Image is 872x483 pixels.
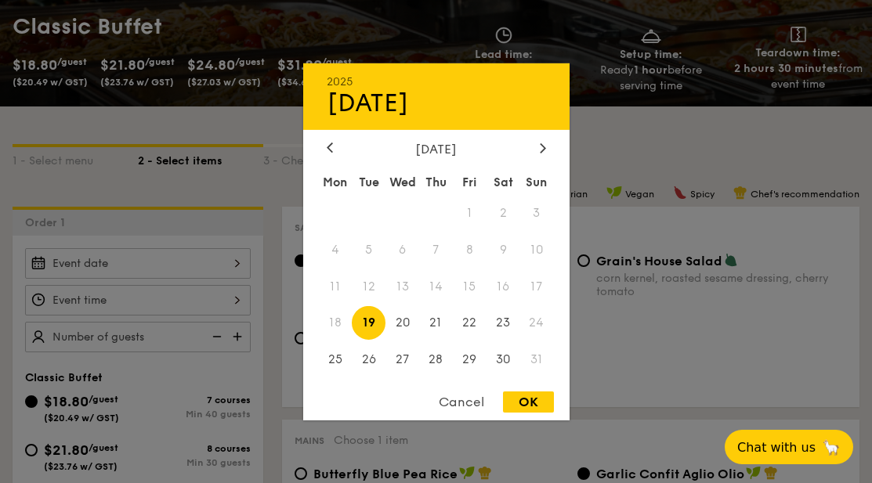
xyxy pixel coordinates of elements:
[319,232,353,266] span: 4
[487,269,520,303] span: 16
[423,391,500,413] div: Cancel
[487,196,520,229] span: 2
[319,168,353,196] div: Mon
[453,343,487,377] span: 29
[385,306,419,340] span: 20
[520,343,554,377] span: 31
[453,196,487,229] span: 1
[453,168,487,196] div: Fri
[520,269,554,303] span: 17
[520,232,554,266] span: 10
[385,168,419,196] div: Wed
[520,168,554,196] div: Sun
[327,141,546,156] div: [DATE]
[319,343,353,377] span: 25
[453,306,487,340] span: 22
[453,232,487,266] span: 8
[319,269,353,303] span: 11
[419,232,453,266] span: 7
[725,430,853,464] button: Chat with us🦙
[419,269,453,303] span: 14
[822,438,841,456] span: 🦙
[352,306,385,340] span: 19
[385,343,419,377] span: 27
[352,269,385,303] span: 12
[453,269,487,303] span: 15
[419,168,453,196] div: Thu
[385,269,419,303] span: 13
[419,343,453,377] span: 28
[352,232,385,266] span: 5
[385,232,419,266] span: 6
[419,306,453,340] span: 21
[352,343,385,377] span: 26
[737,440,816,455] span: Chat with us
[327,88,546,117] div: [DATE]
[319,306,353,340] span: 18
[487,168,520,196] div: Sat
[487,232,520,266] span: 9
[520,196,554,229] span: 3
[487,343,520,377] span: 30
[487,306,520,340] span: 23
[327,74,546,88] div: 2025
[352,168,385,196] div: Tue
[520,306,554,340] span: 24
[503,391,554,413] div: OK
